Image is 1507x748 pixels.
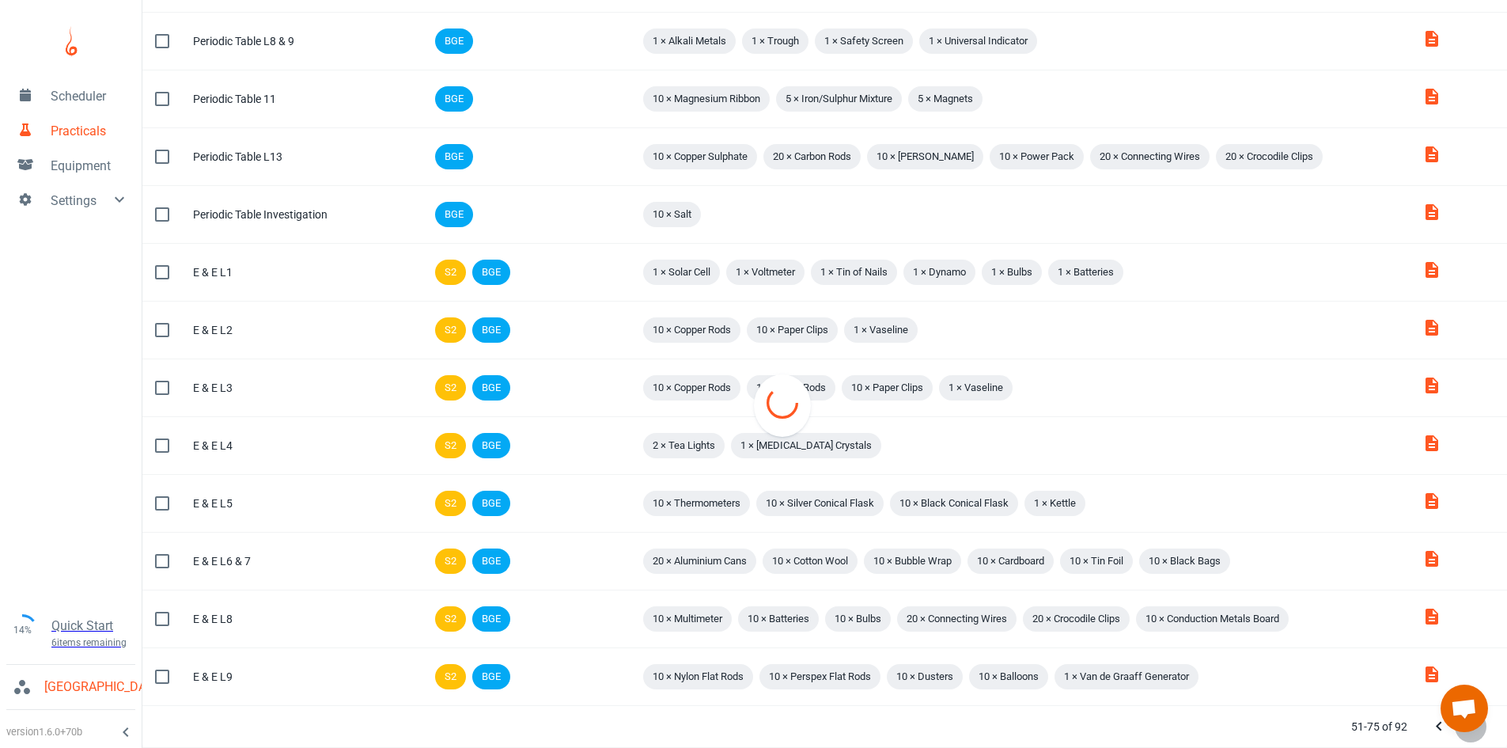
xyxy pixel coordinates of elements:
a: E__E_tech_guide.pdf [1422,269,1441,282]
span: 1 × Solar Cell [643,264,720,280]
span: 1 × Trough [742,33,808,49]
span: 20 × Aluminium Cans [643,553,756,569]
a: Technician_Guide_HLzGmXg.pdf [1422,154,1441,166]
div: Periodic Table Investigation [193,206,337,223]
span: 10 × Steel Rods [747,380,835,396]
span: 10 × Paper Clips [842,380,933,396]
span: 10 × Power Pack [990,149,1084,165]
span: 1 × Vaseline [939,380,1013,396]
span: 10 × Salt [643,207,701,222]
a: Technician_Guide_b3U51fP.pdf [1422,38,1441,51]
span: 10 × Batteries [738,611,819,627]
span: S2 [435,322,466,338]
div: Periodic Table L8 & 9 [193,32,337,50]
span: 2 × Tea Lights [643,438,725,454]
span: 1 × Safety Screen [815,33,913,49]
span: 10 × Perspex Flat Rods [759,669,880,685]
span: 1 × Van de Graaff Generator [1055,669,1198,685]
span: BGE [435,91,473,107]
a: E__E_tech_guide_wrsPWUH.pdf [1422,327,1441,340]
span: 1 × Alkali Metals [643,33,736,49]
span: 10 × Silver Conical Flask [756,496,884,511]
span: 5 × Iron/Sulphur Mixture [776,91,902,107]
span: S2 [435,669,466,685]
span: S2 [435,553,466,569]
span: S2 [435,380,466,396]
span: BGE [472,322,510,338]
div: E & E L6 & 7 [193,552,337,570]
span: 10 × Black Bags [1139,553,1230,569]
a: Open chat [1441,685,1488,732]
span: 1 × [MEDICAL_DATA] Crystals [731,438,881,454]
span: 20 × Connecting Wires [897,611,1017,627]
span: 10 × Copper Sulphate [643,149,757,165]
a: Technician_Guide_KbLZMFu.pdf [1422,96,1441,108]
div: E & E L1 [193,264,337,281]
button: Previous Page [1423,711,1455,742]
span: 10 × Magnesium Ribbon [643,91,770,107]
span: BGE [472,264,510,280]
a: E__E_tech_guide_XUdG3QJ.pdf [1422,616,1441,628]
div: E & E L4 [193,437,337,454]
div: Periodic Table 11 [193,90,337,108]
div: E & E L2 [193,321,337,339]
span: 10 × Nylon Flat Rods [643,669,753,685]
span: S2 [435,611,466,627]
span: 1 × Vaseline [844,322,918,338]
span: BGE [472,438,510,454]
span: BGE [472,669,510,685]
span: 10 × Dusters [887,669,963,685]
span: S2 [435,438,466,454]
div: E & E L5 [193,495,337,512]
div: E & E L3 [193,379,337,397]
span: 20 × Crocodile Clips [1023,611,1130,627]
span: 1 × Bulbs [982,264,1042,280]
span: S2 [435,496,466,511]
span: 10 × Thermometers [643,496,750,511]
span: 1 × Batteries [1048,264,1123,280]
span: 5 × Magnets [908,91,983,107]
span: 10 × Copper Rods [643,380,740,396]
a: E__E_tech_guide_1s0w352.pdf [1422,442,1441,455]
span: 10 × Multimeter [643,611,732,627]
div: Periodic Table L13 [193,148,337,165]
span: 1 × Dynamo [903,264,975,280]
span: 10 × Cardboard [967,553,1054,569]
a: E__E_tech_guide_f5SSIV7.pdf [1422,385,1441,397]
a: E__E_tech_guide_i39L23N.pdf [1422,674,1441,686]
span: 10 × Copper Rods [643,322,740,338]
span: BGE [435,149,473,165]
span: 10 × Bubble Wrap [864,553,961,569]
span: 10 × Black Conical Flask [890,496,1018,511]
div: E & E L9 [193,668,337,685]
span: 10 × Bulbs [825,611,891,627]
p: 51-75 of 92 [1351,718,1407,735]
a: E__E_tech_guide_IgjTlOK.pdf [1422,558,1441,571]
span: BGE [472,611,510,627]
span: BGE [435,207,473,222]
span: 10 × Conduction Metals Board [1136,611,1289,627]
span: 10 × Cotton Wool [763,553,858,569]
span: 10 × Balloons [969,669,1048,685]
span: 10 × Paper Clips [747,322,838,338]
span: BGE [435,33,473,49]
div: E & E L8 [193,610,337,628]
span: 20 × Carbon Rods [763,149,861,165]
span: 1 × Universal Indicator [919,33,1037,49]
span: 1 × Tin of Nails [811,264,897,280]
span: 1 × Kettle [1024,496,1085,511]
span: 10 × Tin Foil [1060,553,1133,569]
a: E__E_tech_guide_J1XAIUf.pdf [1422,500,1441,513]
span: S2 [435,264,466,280]
span: 10 × [PERSON_NAME] [867,149,983,165]
span: 20 × Connecting Wires [1090,149,1210,165]
span: BGE [472,553,510,569]
a: Technician_Guide_bIw3iRr.pdf [1422,211,1441,224]
span: 20 × Crocodile Clips [1216,149,1323,165]
span: BGE [472,496,510,511]
span: BGE [472,380,510,396]
span: 1 × Voltmeter [726,264,805,280]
